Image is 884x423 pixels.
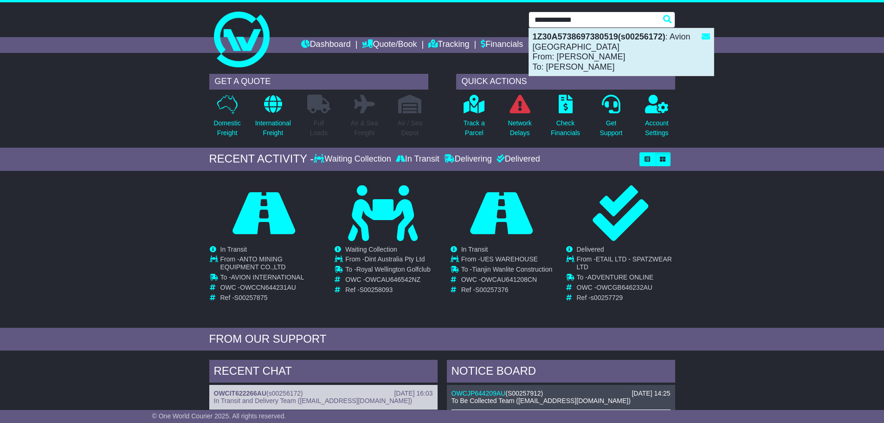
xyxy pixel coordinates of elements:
[213,118,240,138] p: Domestic Freight
[550,94,581,143] a: CheckFinancials
[551,118,580,138] p: Check Financials
[351,118,378,138] p: Air & Sea Freight
[345,286,430,294] td: Ref -
[214,390,267,397] a: OWCIT622266AU
[461,255,553,266] td: From -
[475,286,509,293] span: S00257376
[494,154,540,164] div: Delivered
[508,118,531,138] p: Network Delays
[209,74,428,90] div: GET A QUOTE
[461,266,553,276] td: To -
[220,273,318,284] td: To -
[269,390,301,397] span: s00256172
[587,273,653,281] span: ADVENTURE ONLINE
[508,390,541,397] span: S00257912
[314,154,393,164] div: Waiting Collection
[507,94,532,143] a: NetworkDelays
[481,276,537,283] span: OWCAU641208CN
[398,118,423,138] p: Air / Sea Depot
[596,284,652,291] span: OWCGB646232AU
[533,32,665,41] strong: 1Z30A5738697380519(s00256172)
[209,360,438,385] div: RECENT CHAT
[452,397,631,404] span: To Be Collected Team ([EMAIL_ADDRESS][DOMAIN_NAME])
[394,154,442,164] div: In Transit
[220,294,318,302] td: Ref -
[362,37,417,53] a: Quote/Book
[600,118,622,138] p: Get Support
[480,255,538,263] span: UES WAREHOUSE
[599,94,623,143] a: GetSupport
[447,360,675,385] div: NOTICE BOARD
[591,294,623,301] span: s00257729
[452,390,506,397] a: OWCJP644209AU
[577,294,675,302] td: Ref -
[307,118,330,138] p: Full Loads
[577,255,672,271] span: ETAIL LTD - SPATZWEAR LTD
[345,255,430,266] td: From -
[463,94,485,143] a: Track aParcel
[231,273,304,281] span: AVION INTERNATIONAL
[456,74,675,90] div: QUICK ACTIONS
[220,284,318,294] td: OWC -
[452,390,671,397] div: ( )
[577,255,675,273] td: From -
[209,332,675,346] div: FROM OUR SUPPORT
[214,397,413,404] span: In Transit and Delivery Team ([EMAIL_ADDRESS][DOMAIN_NAME])
[220,255,286,271] span: ANTO MINING EQUIPMENT CO.,LTD
[240,284,296,291] span: OWCCN644231AU
[356,266,431,273] span: Royal Wellington Golfclub
[345,276,430,286] td: OWC -
[464,118,485,138] p: Track a Parcel
[461,276,553,286] td: OWC -
[209,152,314,166] div: RECENT ACTIVITY -
[481,37,523,53] a: Financials
[255,118,291,138] p: International Freight
[645,118,669,138] p: Account Settings
[345,246,397,253] span: Waiting Collection
[645,94,669,143] a: AccountSettings
[365,255,425,263] span: Dint Australia Pty Ltd
[577,246,604,253] span: Delivered
[428,37,469,53] a: Tracking
[577,273,675,284] td: To -
[220,246,247,253] span: In Transit
[301,37,351,53] a: Dashboard
[461,246,488,253] span: In Transit
[345,266,430,276] td: To -
[255,94,291,143] a: InternationalFreight
[461,286,553,294] td: Ref -
[632,390,670,397] div: [DATE] 14:25
[213,94,241,143] a: DomesticFreight
[472,266,552,273] span: Tianjin Wanlite Construction
[442,154,494,164] div: Delivering
[529,28,714,76] div: : Avion [GEOGRAPHIC_DATA] From: [PERSON_NAME] To: [PERSON_NAME]
[577,284,675,294] td: OWC -
[365,276,420,283] span: OWCAU646542NZ
[152,412,286,420] span: © One World Courier 2025. All rights reserved.
[220,255,318,273] td: From -
[394,390,432,397] div: [DATE] 16:03
[234,294,268,301] span: S00257875
[214,390,433,397] div: ( )
[360,286,393,293] span: S00258093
